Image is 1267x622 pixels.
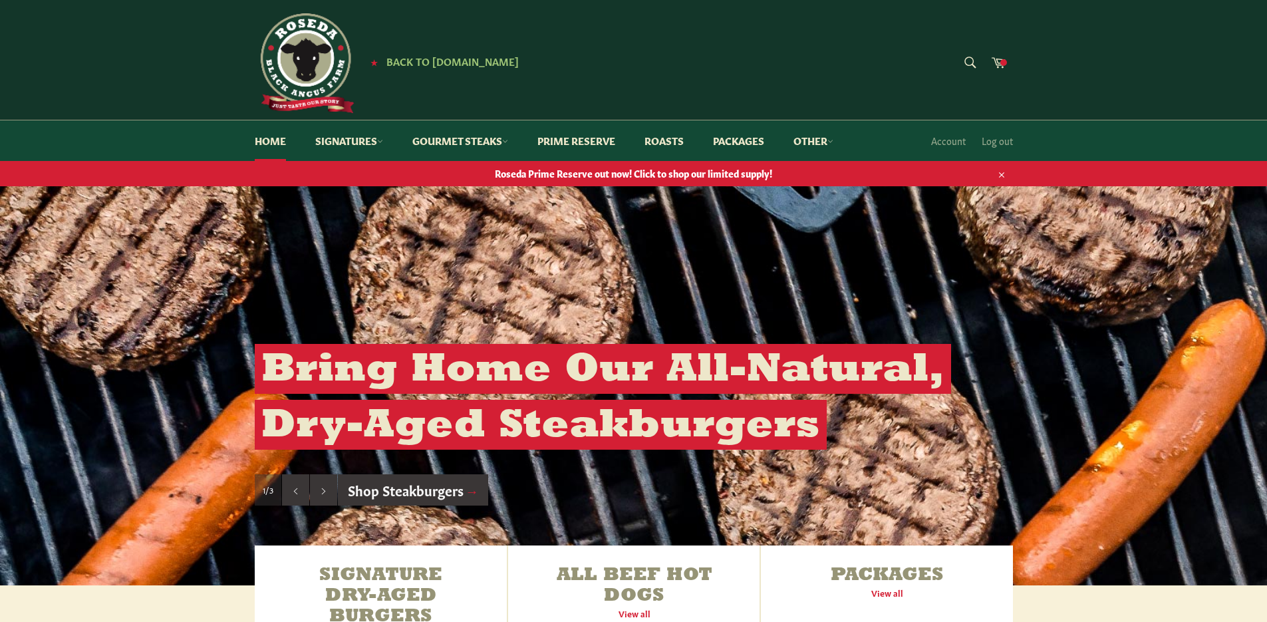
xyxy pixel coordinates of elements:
span: 1/3 [263,484,273,496]
a: Prime Reserve [524,120,629,161]
span: ★ [370,57,378,67]
a: Roseda Prime Reserve out now! Click to shop our limited supply! [241,160,1026,186]
a: Shop Steakburgers [338,474,489,506]
button: Previous slide [282,474,309,506]
h2: Bring Home Our All-Natural, Dry-Aged Steakburgers [255,344,951,450]
a: Packages [700,120,777,161]
a: Gourmet Steaks [399,120,521,161]
a: ★ Back to [DOMAIN_NAME] [364,57,519,67]
span: Back to [DOMAIN_NAME] [386,54,519,68]
a: Account [924,121,972,160]
a: Signatures [302,120,396,161]
img: Roseda Beef [255,13,354,113]
button: Next slide [310,474,337,506]
span: Roseda Prime Reserve out now! Click to shop our limited supply! [241,167,1026,180]
a: Roasts [631,120,697,161]
span: → [466,480,479,499]
a: Other [780,120,847,161]
a: Home [241,120,299,161]
a: Log out [975,121,1020,160]
div: Slide 1, current [255,474,281,506]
